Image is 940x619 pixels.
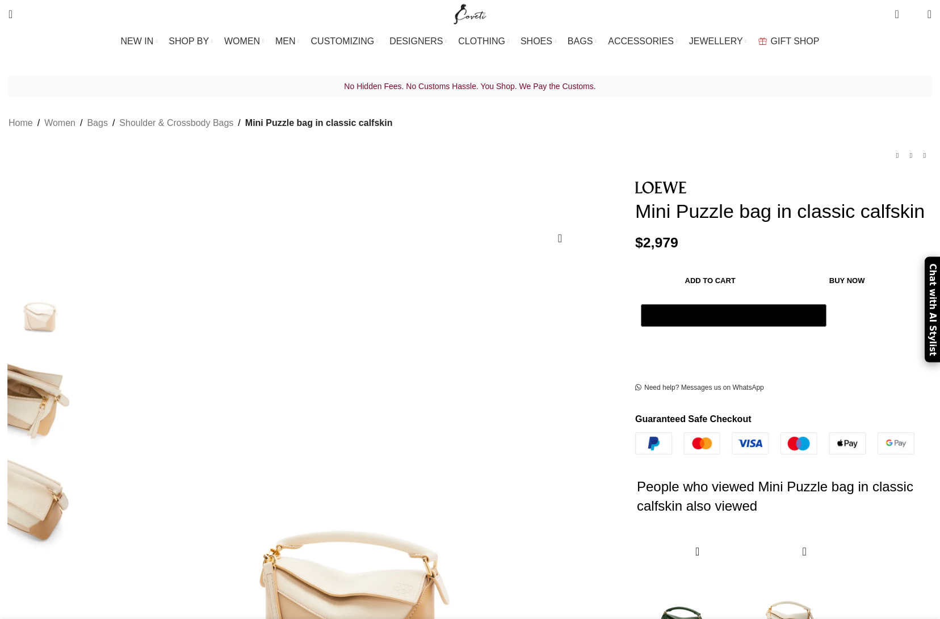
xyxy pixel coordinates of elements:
a: SHOES [521,30,556,53]
span: 0 [910,11,918,20]
a: Previous product [891,149,904,163]
a: NEW IN [121,30,158,53]
iframe: Secure express checkout frame [639,333,829,360]
a: BAGS [568,30,597,53]
a: Search [3,3,18,26]
strong: Guaranteed Safe Checkout [635,414,752,424]
span: ACCESSORIES [608,36,674,47]
span: CLOTHING [458,36,505,47]
a: Home [9,116,33,130]
span: DESIGNERS [389,36,443,47]
span: GIFT SHOP [771,36,820,47]
a: 0 [889,3,904,26]
a: CUSTOMIZING [311,30,379,53]
button: Add to cart [641,269,779,293]
h2: People who viewed Mini Puzzle bag in classic calfskin also viewed [637,454,916,538]
a: Women [44,116,75,130]
a: CLOTHING [458,30,509,53]
span: MEN [275,36,296,47]
h1: Mini Puzzle bag in classic calfskin [635,200,931,223]
span: CUSTOMIZING [311,36,375,47]
a: WOMEN [224,30,264,53]
a: Shoulder & Crossbody Bags [119,116,233,130]
img: Mini Puzzle bag in classic calfskin - Image 3 [6,460,75,558]
span: SHOES [521,36,552,47]
span: SHOP BY [169,36,209,47]
span: $ [635,235,643,250]
nav: Breadcrumb [9,116,392,130]
a: Next product [918,149,931,163]
a: GIFT SHOP [758,30,820,53]
span: JEWELLERY [689,36,743,47]
img: guaranteed-safe-checkout-bordered.j [635,432,914,454]
a: ACCESSORIES [608,30,678,53]
span: 0 [896,6,904,14]
img: LOEWE puzzle bag [6,251,75,349]
button: Buy now [785,269,909,293]
div: My Wishlist [908,3,919,26]
bdi: 2,979 [635,235,678,250]
img: GiftBag [758,37,767,45]
span: Mini Puzzle bag in classic calfskin [245,116,393,130]
a: MEN [275,30,299,53]
p: No Hidden Fees. No Customs Hassle. You Shop. We Pay the Customs. [9,79,931,94]
a: Site logo [451,9,489,18]
a: Need help? Messages us on WhatsApp [635,384,764,393]
div: Main navigation [3,30,937,53]
a: Quick view [798,545,812,559]
span: BAGS [568,36,593,47]
a: Quick view [690,545,704,559]
a: SHOP BY [169,30,213,53]
button: Pay with GPay [641,304,826,327]
img: LOEWE [635,182,686,193]
a: JEWELLERY [689,30,747,53]
span: NEW IN [121,36,154,47]
span: WOMEN [224,36,260,47]
a: DESIGNERS [389,30,447,53]
a: Bags [87,116,107,130]
img: Mini Puzzle bag in classic calfskin - Image 2 [6,355,75,454]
